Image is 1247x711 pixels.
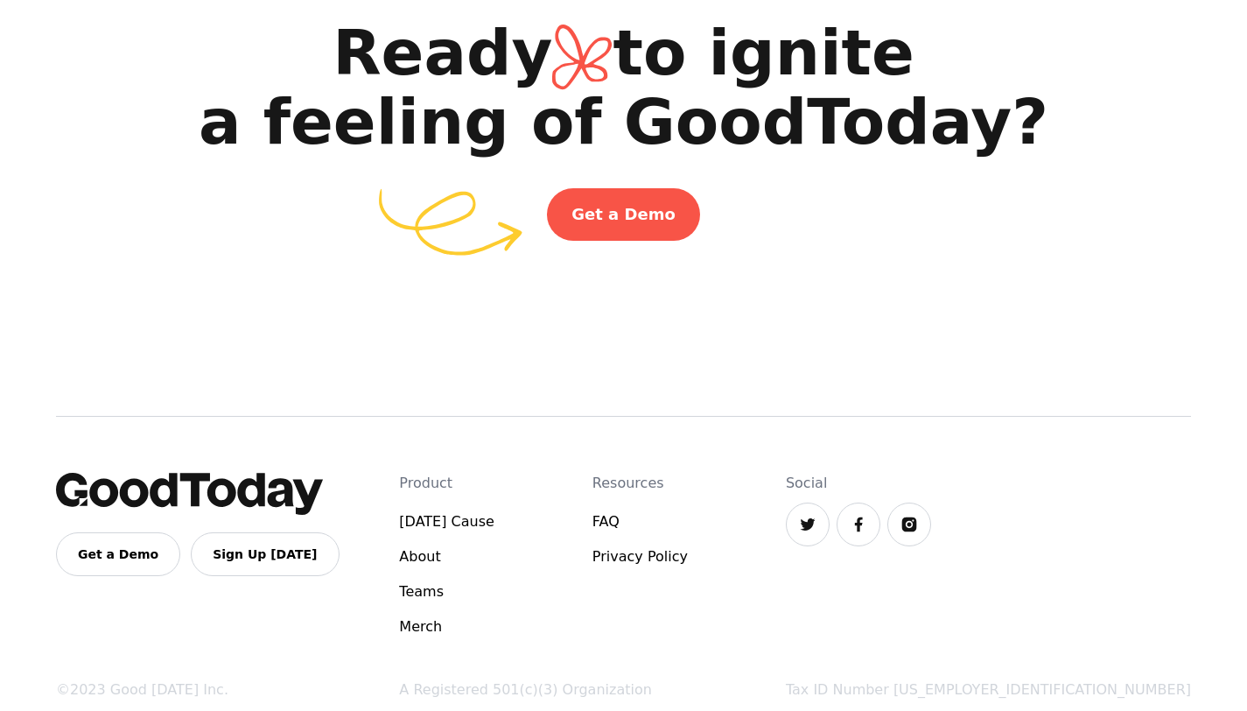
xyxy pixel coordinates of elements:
[786,473,1191,494] h4: Social
[191,532,339,576] a: Sign Up [DATE]
[399,679,786,700] div: A Registered 501(c)(3) Organization
[850,516,867,533] img: Facebook
[547,188,700,241] a: Get a Demo
[399,581,494,602] a: Teams
[887,503,931,546] a: Instagram
[592,546,688,567] a: Privacy Policy
[399,511,494,532] a: [DATE] Cause
[786,679,1191,700] div: Tax ID Number [US_EMPLOYER_IDENTIFICATION_NUMBER]
[399,473,494,494] h4: Product
[799,516,816,533] img: Twitter
[900,516,918,533] img: Instagram
[592,473,688,494] h4: Resources
[56,679,399,700] div: ©2023 Good [DATE] Inc.
[56,532,180,576] a: Get a Demo
[837,503,880,546] a: Facebook
[786,503,830,546] a: Twitter
[399,546,494,567] a: About
[399,616,494,637] a: Merch
[592,511,688,532] a: FAQ
[56,473,323,515] img: GoodToday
